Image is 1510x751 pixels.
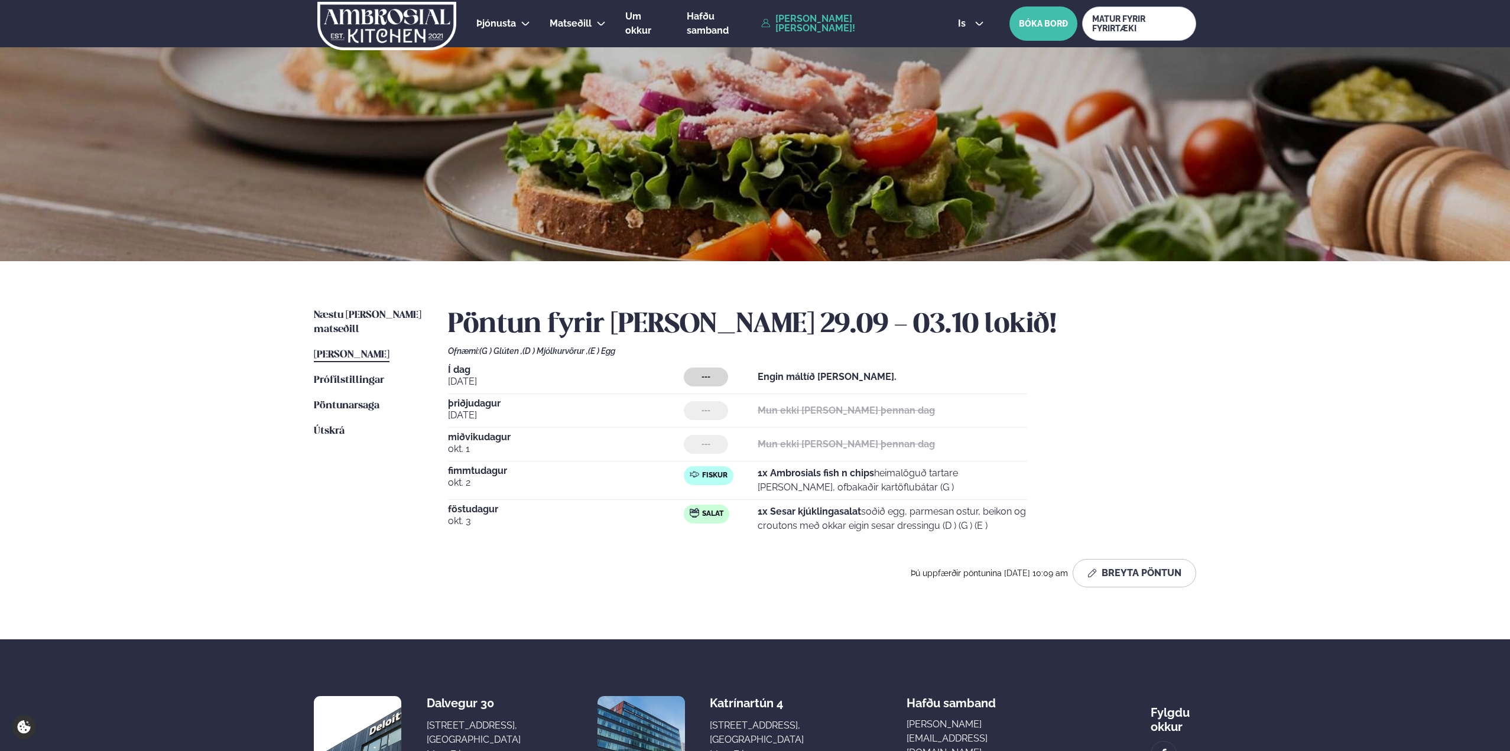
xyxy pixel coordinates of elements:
[710,696,804,710] div: Katrínartún 4
[758,467,874,479] strong: 1x Ambrosials fish n chips
[427,696,521,710] div: Dalvegur 30
[550,18,592,29] span: Matseðill
[314,350,389,360] span: [PERSON_NAME]
[448,442,684,456] span: okt. 1
[448,399,684,408] span: þriðjudagur
[958,19,969,28] span: is
[427,719,521,747] div: [STREET_ADDRESS], [GEOGRAPHIC_DATA]
[448,346,1196,356] div: Ofnæmi:
[314,348,389,362] a: [PERSON_NAME]
[314,375,384,385] span: Prófílstillingar
[758,506,861,517] strong: 1x Sesar kjúklingasalat
[316,2,457,50] img: logo
[690,508,699,518] img: salad.svg
[625,9,667,38] a: Um okkur
[687,9,755,38] a: Hafðu samband
[448,514,684,528] span: okt. 3
[1151,696,1196,734] div: Fylgdu okkur
[907,687,996,710] span: Hafðu samband
[710,719,804,747] div: [STREET_ADDRESS], [GEOGRAPHIC_DATA]
[1082,6,1196,41] a: MATUR FYRIR FYRIRTÆKI
[758,405,935,416] strong: Mun ekki [PERSON_NAME] þennan dag
[314,310,421,334] span: Næstu [PERSON_NAME] matseðill
[522,346,588,356] span: (D ) Mjólkurvörur ,
[758,438,935,450] strong: Mun ekki [PERSON_NAME] þennan dag
[12,715,36,739] a: Cookie settings
[448,505,684,514] span: föstudagur
[761,14,931,33] a: [PERSON_NAME] [PERSON_NAME]!
[702,372,710,382] span: ---
[448,408,684,422] span: [DATE]
[758,466,1027,495] p: heimalöguð tartare [PERSON_NAME], ofbakaðir kartöflubátar (G )
[702,406,710,415] span: ---
[476,18,516,29] span: Þjónusta
[911,568,1068,578] span: Þú uppfærðir pöntunina [DATE] 10:09 am
[1009,6,1077,41] button: BÓKA BORÐ
[690,470,699,479] img: fish.svg
[314,401,379,411] span: Pöntunarsaga
[314,399,379,413] a: Pöntunarsaga
[588,346,615,356] span: (E ) Egg
[758,505,1027,533] p: soðið egg, parmesan ostur, beikon og croutons með okkar eigin sesar dressingu (D ) (G ) (E )
[702,471,728,480] span: Fiskur
[479,346,522,356] span: (G ) Glúten ,
[949,19,993,28] button: is
[314,308,424,337] a: Næstu [PERSON_NAME] matseðill
[314,426,345,436] span: Útskrá
[448,308,1196,342] h2: Pöntun fyrir [PERSON_NAME] 29.09 - 03.10 lokið!
[476,17,516,31] a: Þjónusta
[448,466,684,476] span: fimmtudagur
[448,365,684,375] span: Í dag
[702,509,723,519] span: Salat
[1073,559,1196,587] button: Breyta Pöntun
[625,11,651,36] span: Um okkur
[550,17,592,31] a: Matseðill
[314,424,345,438] a: Útskrá
[314,373,384,388] a: Prófílstillingar
[758,371,897,382] strong: Engin máltíð [PERSON_NAME].
[448,375,684,389] span: [DATE]
[448,476,684,490] span: okt. 2
[448,433,684,442] span: miðvikudagur
[702,440,710,449] span: ---
[687,11,729,36] span: Hafðu samband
